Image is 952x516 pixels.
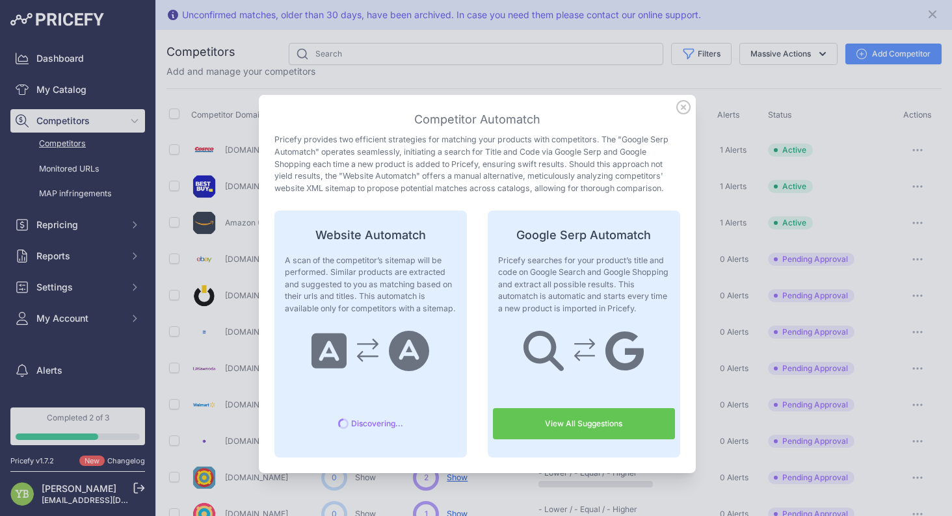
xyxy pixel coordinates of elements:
h4: Google Serp Automatch [493,226,675,244]
p: Pricefy searches for your product’s title and code on Google Search and Google Shopping and extra... [498,255,670,315]
a: View All Suggestions [493,408,675,439]
p: Pricefy provides two efficient strategies for matching your products with competitors. The "Googl... [274,134,680,194]
h4: Website Automatch [280,226,462,244]
h3: Competitor Automatch [274,110,680,129]
p: A scan of the competitor’s sitemap will be performed. Similar products are extracted and suggeste... [285,255,456,315]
